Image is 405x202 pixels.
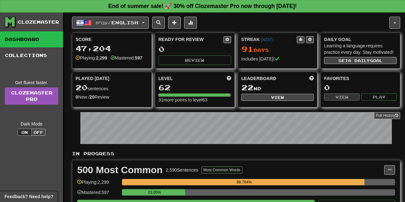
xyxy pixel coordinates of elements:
span: עברית / English [96,20,138,25]
div: Mastered: [110,55,142,61]
div: Mastered: 597 [77,189,119,200]
div: Clozemaster [18,19,59,25]
button: View [324,93,360,101]
span: a daily [348,58,370,63]
div: 31 more points to level 63 [158,97,231,103]
div: Includes [DATE]! [241,56,314,62]
div: Playing: [76,55,107,61]
span: This week in points, UTC [309,75,314,82]
span: Open feedback widget [4,193,53,200]
div: nd [241,84,314,92]
div: 0 [158,45,231,53]
span: 91 [241,44,254,53]
div: 0 [324,84,397,92]
span: Level [158,75,173,82]
div: Learning a language requires practice every day. Stay motivated! [324,43,397,55]
div: Ready for Review [158,36,223,43]
button: Add sentence to collection [168,17,181,29]
a: ClozemasterPro [5,87,58,105]
span: Leaderboard [241,75,276,82]
button: Full History [374,112,400,119]
div: Get fluent faster. [5,79,58,86]
button: Play [361,93,397,101]
span: Played [DATE] [76,75,109,82]
strong: 597 [135,55,142,61]
strong: End of summer sale! 🚀 30% off Clozemaster Pro now through [DATE]! [108,3,297,9]
span: 22 [241,83,254,92]
div: Score [76,36,148,43]
button: Seta dailygoal [324,57,397,64]
div: New / Review [76,94,148,100]
div: 2,590 Sentences [166,167,198,173]
button: More stats [184,17,197,29]
div: Day s [241,45,314,53]
span: Score more points to level up [227,75,231,82]
div: 47,204 [76,44,148,53]
strong: 20 [90,94,95,100]
button: עברית/English [72,17,149,29]
button: View [241,94,314,101]
div: sentences [76,84,148,92]
div: Streak [241,36,297,43]
div: 88.764% [124,179,364,185]
div: 23.05% [124,189,185,196]
strong: 2,299 [96,55,107,61]
div: Favorites [324,75,397,82]
button: Most Common Words [201,166,242,174]
button: Review [158,55,231,65]
strong: 0 [76,94,78,100]
button: Off [31,129,45,136]
span: 20 [76,83,88,92]
div: 62 [158,84,231,92]
a: (NZST) [261,37,273,42]
p: In Progress [72,150,400,157]
div: Daily Goal [324,36,397,43]
div: 500 Most Common [77,165,163,175]
div: Playing: 2,299 [77,179,119,190]
button: On [18,129,32,136]
button: Search sentences [152,17,165,29]
div: Dark Mode [5,121,58,127]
